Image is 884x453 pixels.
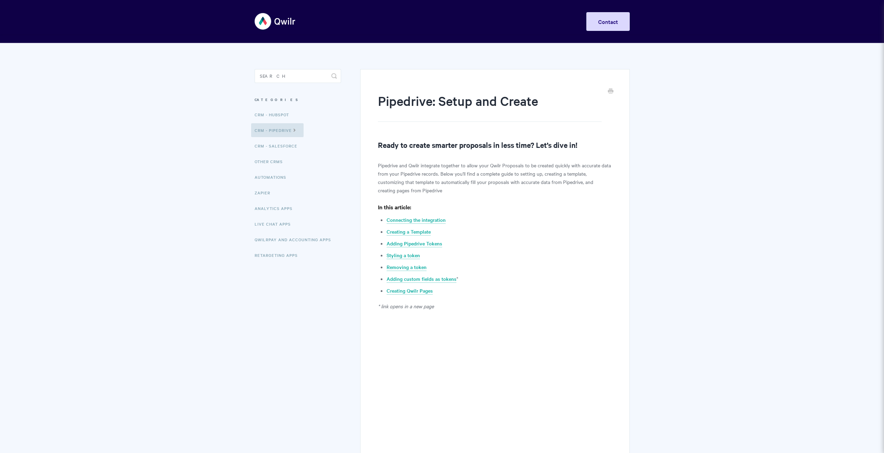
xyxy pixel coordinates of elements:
[255,154,288,168] a: Other CRMs
[255,170,291,184] a: Automations
[378,203,612,211] h4: In this article:
[378,139,612,150] h2: Ready to create smarter proposals in less time? Let’s dive in!
[387,287,433,295] a: Creating Qwilr Pages
[387,275,456,283] a: Adding custom fields as tokens
[255,108,294,121] a: CRM - HubSpot
[255,93,341,106] h3: Categories
[387,240,442,248] a: Adding Pipedrive Tokens
[255,186,275,200] a: Zapier
[251,123,304,137] a: CRM - Pipedrive
[255,139,303,153] a: CRM - Salesforce
[387,228,431,236] a: Creating a Template
[255,8,296,34] img: Qwilr Help Center
[255,248,303,262] a: Retargeting Apps
[608,88,613,95] a: Print this Article
[255,201,298,215] a: Analytics Apps
[255,69,341,83] input: Search
[387,252,420,259] a: Styling a token
[255,233,336,246] a: QwilrPay and Accounting Apps
[387,216,446,224] a: Connecting the integration
[378,161,612,194] p: Pipedrive and Qwilr integrate together to allow your Qwilr Proposals to be created quickly with a...
[378,303,434,310] em: * link opens in a new page
[387,263,427,271] a: Removing a token
[255,217,296,231] a: Live Chat Apps
[586,12,630,31] a: Contact
[378,92,601,122] h1: Pipedrive: Setup and Create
